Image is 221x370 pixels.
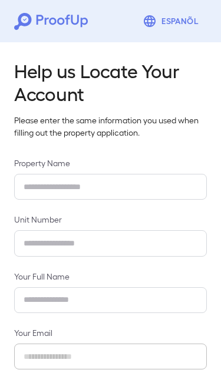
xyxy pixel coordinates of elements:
[14,271,207,282] label: Your Full Name
[14,157,207,169] label: Property Name
[14,327,207,339] label: Your Email
[14,59,207,105] h2: Help us Locate Your Account
[138,9,207,33] button: Espanõl
[14,114,207,139] p: Please enter the same information you used when filling out the property application.
[14,214,207,226] label: Unit Number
